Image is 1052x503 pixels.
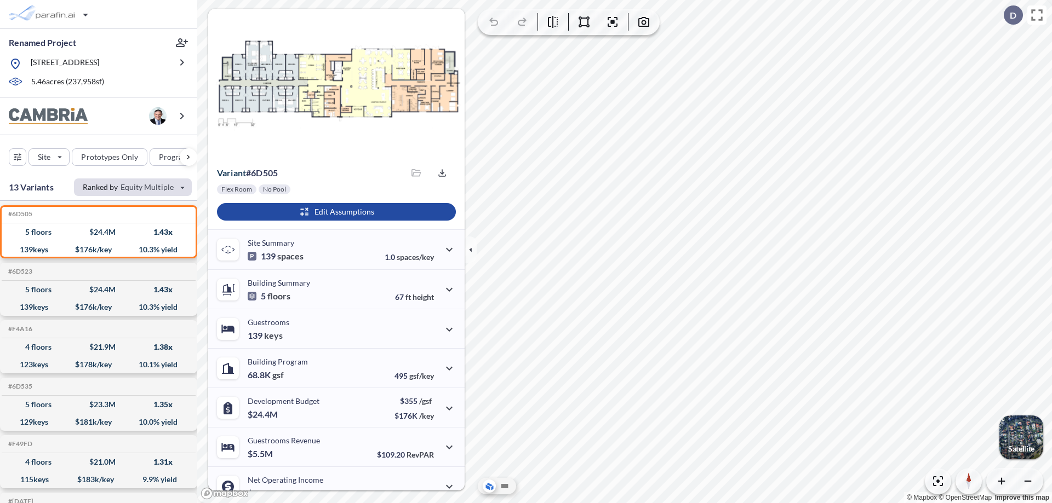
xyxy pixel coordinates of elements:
a: OpenStreetMap [939,494,992,501]
p: 1.0 [385,252,434,262]
p: Site Summary [248,238,294,247]
h5: Click to copy the code [6,210,32,218]
p: 45.0% [387,489,434,499]
span: floors [267,291,290,302]
p: Development Budget [248,396,319,406]
p: # 6d505 [217,167,278,178]
h5: Click to copy the code [6,383,32,390]
p: [STREET_ADDRESS] [31,57,99,71]
p: Building Summary [248,278,310,287]
p: 5 [248,291,290,302]
span: /gsf [419,396,432,406]
p: $24.4M [248,409,279,420]
button: Site [28,148,70,166]
p: 495 [395,371,434,380]
p: Building Program [248,357,308,366]
button: Ranked by Equity Multiple [74,178,192,196]
p: 13 Variants [9,181,54,194]
span: spaces [277,251,304,262]
p: 139 [248,330,283,341]
p: Guestrooms [248,317,289,327]
p: $5.5M [248,448,275,459]
span: /key [419,411,434,420]
img: BrandImage [9,108,88,125]
p: Guestrooms Revenue [248,436,320,445]
button: Prototypes Only [72,148,147,166]
p: D [1010,10,1016,20]
button: Program [150,148,209,166]
p: Site [38,152,50,163]
span: RevPAR [407,450,434,459]
p: 139 [248,251,304,262]
p: Program [159,152,190,163]
img: user logo [149,107,167,125]
button: Site Plan [498,479,511,493]
p: $355 [395,396,434,406]
button: Switcher ImageSatellite [999,415,1043,459]
p: $2.5M [248,488,275,499]
span: spaces/key [397,252,434,262]
p: $176K [395,411,434,420]
p: 68.8K [248,369,284,380]
p: Edit Assumptions [315,206,374,217]
p: Prototypes Only [81,152,138,163]
span: keys [264,330,283,341]
p: 67 [395,292,434,302]
img: Switcher Image [999,415,1043,459]
span: gsf/key [409,371,434,380]
span: ft [405,292,411,302]
p: 5.46 acres ( 237,958 sf) [31,76,104,88]
a: Improve this map [995,494,1049,501]
p: Net Operating Income [248,475,323,484]
p: $109.20 [377,450,434,459]
p: Renamed Project [9,37,76,49]
a: Mapbox homepage [201,487,249,500]
span: Variant [217,167,246,178]
button: Edit Assumptions [217,203,456,221]
p: Flex Room [221,185,252,194]
span: height [413,292,434,302]
p: Satellite [1008,444,1034,453]
h5: Click to copy the code [6,325,32,333]
span: gsf [272,369,284,380]
a: Mapbox [907,494,937,501]
h5: Click to copy the code [6,268,32,275]
h5: Click to copy the code [6,440,32,448]
span: margin [410,489,434,499]
p: No Pool [263,185,286,194]
button: Aerial View [483,479,496,493]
